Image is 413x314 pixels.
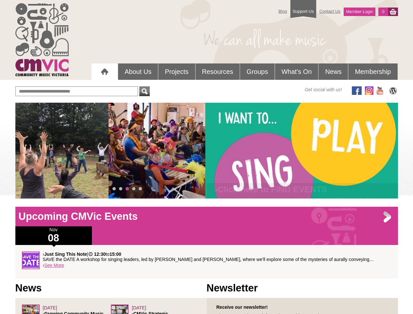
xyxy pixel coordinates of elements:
[344,8,375,16] a: Member Login
[213,186,391,196] h2: ›
[22,252,40,269] img: GENERIC-Save-the-Date.jpg
[348,63,397,80] a: Membership
[316,6,344,17] a: Contact Us
[15,226,92,245] div: Nov
[158,63,195,80] a: Projects
[216,305,268,310] strong: Receive our newsletter!
[196,63,240,80] a: Resources
[388,86,398,95] img: CMVic Blog
[43,252,391,262] p: › | to SAVE the DATE A workshop for singing leaders, led by [PERSON_NAME] and [PERSON_NAME], wher...
[378,8,388,16] a: 0
[213,197,378,202] a: inclusive, accessible community music events throughout [GEOGRAPHIC_DATA]
[275,63,318,80] a: What's On
[318,63,348,80] a: News
[217,184,327,194] a: Click here to FIND EVENTS
[275,6,290,17] a: Blog
[240,63,275,80] a: Groups
[15,282,207,295] h1: News
[15,233,92,243] h1: 08
[94,252,106,257] strong: 12:30
[15,210,398,223] h1: Upcoming CMVic Events
[44,252,87,257] strong: Just Sing This Note
[365,86,373,95] img: icon-instagram.png
[22,252,391,272] div: ›
[305,86,342,93] span: Get social with us!
[110,252,121,257] strong: 15:00
[43,305,57,310] span: [DATE]
[132,305,146,310] span: [DATE]
[15,3,69,76] img: cmvic_logo.png
[118,63,158,80] a: About Us
[44,263,64,268] a: See More
[207,282,398,295] h1: Newsletter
